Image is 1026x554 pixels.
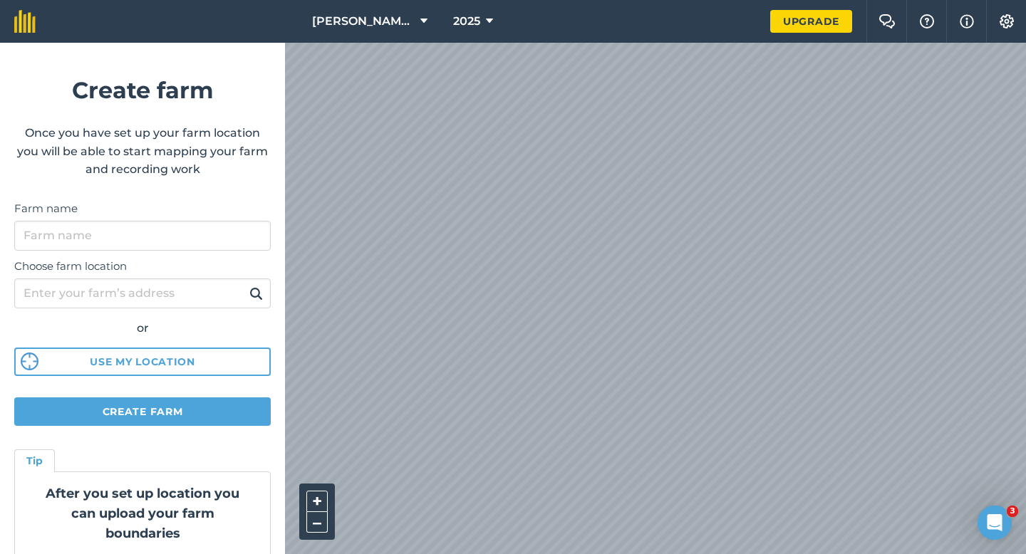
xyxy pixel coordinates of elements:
img: svg+xml;base64,PHN2ZyB4bWxucz0iaHR0cDovL3d3dy53My5vcmcvMjAwMC9zdmciIHdpZHRoPSIxOSIgaGVpZ2h0PSIyNC... [249,285,263,302]
img: A cog icon [998,14,1015,28]
img: fieldmargin Logo [14,10,36,33]
img: Two speech bubbles overlapping with the left bubble in the forefront [879,14,896,28]
img: A question mark icon [918,14,936,28]
input: Enter your farm’s address [14,278,271,308]
button: + [306,491,328,512]
iframe: Intercom live chat [978,506,1012,540]
span: 2025 [453,13,480,30]
p: Once you have set up your farm location you will be able to start mapping your farm and recording... [14,124,271,179]
img: svg%3e [21,352,38,370]
label: Farm name [14,200,271,217]
label: Choose farm location [14,258,271,275]
input: Farm name [14,221,271,251]
span: [PERSON_NAME] & Sons [312,13,415,30]
div: or [14,319,271,338]
strong: After you set up location you can upload your farm boundaries [46,486,239,541]
button: Create farm [14,397,271,426]
h1: Create farm [14,72,271,108]
h4: Tip [26,453,43,469]
a: Upgrade [770,10,852,33]
span: 3 [1007,506,1018,517]
button: Use my location [14,347,271,376]
button: – [306,512,328,533]
img: svg+xml;base64,PHN2ZyB4bWxucz0iaHR0cDovL3d3dy53My5vcmcvMjAwMC9zdmciIHdpZHRoPSIxNyIgaGVpZ2h0PSIxNy... [960,13,974,30]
